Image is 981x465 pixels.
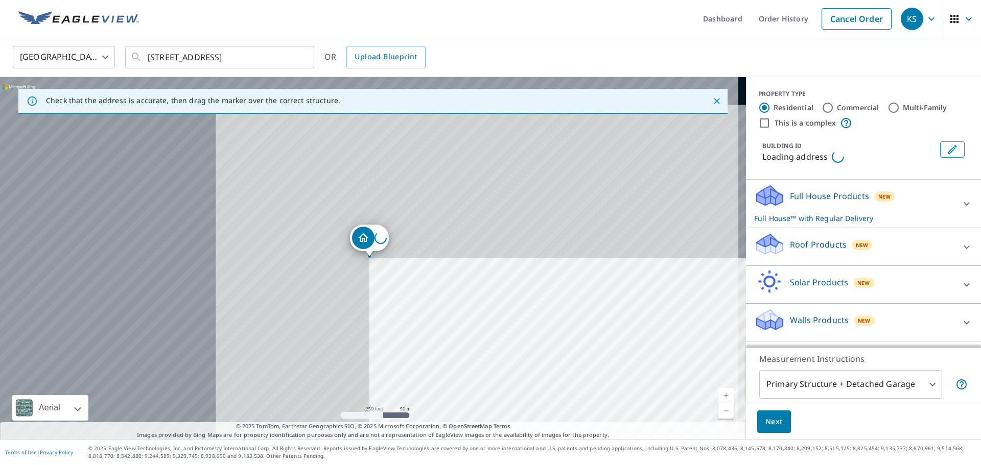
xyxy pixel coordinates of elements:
p: Check that the address is accurate, then drag the marker over the correct structure. [46,96,340,105]
div: PROPERTY TYPE [758,89,969,99]
div: Primary Structure + Detached Garage [759,370,942,399]
div: Solar ProductsNew [754,270,973,299]
span: New [857,279,870,287]
button: Next [757,410,791,433]
a: Terms [494,422,510,430]
p: BUILDING ID [762,141,802,150]
a: Terms of Use [5,449,37,456]
span: Next [765,415,783,428]
div: KS [901,8,923,30]
span: New [856,241,869,249]
div: Walls ProductsNew [754,308,973,337]
img: EV Logo [18,11,139,27]
p: Walls Products [790,314,849,326]
span: New [878,192,891,201]
div: Dropped pin, building 1, Residential property, LOADING_ADDRESS , [350,225,389,256]
button: Edit building 1 [940,141,965,158]
label: Commercial [837,103,879,113]
div: Aerial [36,395,63,421]
p: Loading address [762,151,828,163]
label: Residential [774,103,813,113]
p: Measurement Instructions [759,353,968,365]
span: Your report will include the primary structure and a detached garage if one exists. [955,378,968,390]
p: © 2025 Eagle View Technologies, Inc. and Pictometry International Corp. All Rights Reserved. Repo... [88,445,976,460]
div: [GEOGRAPHIC_DATA] [13,43,115,71]
label: Multi-Family [903,103,947,113]
a: Current Level 17, Zoom In [718,388,734,403]
input: Search by address or latitude-longitude [148,43,293,71]
span: © 2025 TomTom, Earthstar Geographics SIO, © 2025 Microsoft Corporation, © [236,422,510,431]
span: New [858,316,871,325]
a: Cancel Order [822,8,892,30]
button: Close [710,94,723,108]
p: Roof Products [790,238,847,251]
p: | [5,449,73,455]
div: OR [324,46,426,68]
a: Current Level 17, Zoom Out [718,403,734,419]
div: Aerial [12,395,88,421]
div: Full House ProductsNewFull House™ with Regular Delivery [754,184,973,224]
p: Full House Products [790,190,869,202]
p: Full House™ with Regular Delivery [754,213,954,224]
label: This is a complex [775,118,836,128]
a: Privacy Policy [40,449,73,456]
p: Solar Products [790,276,848,288]
a: Upload Blueprint [346,46,425,68]
div: Roof ProductsNew [754,232,973,261]
a: OpenStreetMap [449,422,492,430]
span: Upload Blueprint [355,51,417,63]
